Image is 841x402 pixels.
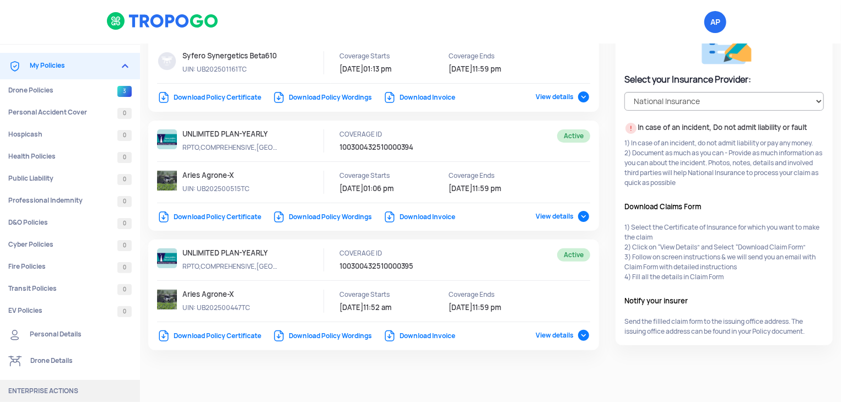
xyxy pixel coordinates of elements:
a: Download Policy Wordings [272,213,372,221]
span: 11:59 pm [472,184,501,193]
img: agronex.png [157,171,177,191]
img: agronex.png [157,290,177,309]
span: 11:52 am [363,303,391,312]
a: Download Policy Certificate [157,93,261,102]
a: Download Policy Certificate [157,213,261,221]
p: 16/9/2025 11:52 am [339,303,439,313]
p: 25/9/2025 01:06 pm [339,184,439,194]
img: ic_nationallogo.png [157,129,177,149]
p: UNLIMITED PLAN-YEARLY [182,248,282,258]
p: Coverage Ends [449,51,548,61]
span: 0 [117,284,132,295]
p: 100300432510000394 [339,143,455,153]
p: COVERAGE ID [339,248,439,258]
a: Download Policy Certificate [157,332,261,340]
span: 0 [117,218,132,229]
span: 0 [117,262,132,273]
span: [DATE] [339,303,363,312]
p: 1) Select the Certificate of Insurance for which you want to make the claim 2) Click on “View Det... [624,222,824,282]
p: Coverage Ends [449,290,548,300]
p: 15/9/2026 11:59 pm [449,303,548,313]
p: 25/9/2026 11:59 pm [449,64,548,74]
span: View details [536,331,590,340]
img: logoHeader.svg [106,12,219,30]
p: 100300432510000395 [339,262,455,271]
span: [DATE] [339,184,363,193]
span: 11:59 pm [472,64,501,74]
span: [DATE] [449,184,472,193]
p: Aries Agrone-X [182,290,282,300]
span: 0 [117,196,132,207]
p: Aries Agrone-X [182,171,282,181]
p: UB202500447TC [182,303,282,313]
h4: Select your Insurance Provider: [624,73,824,86]
span: 0 [117,174,132,185]
span: 11:59 pm [472,303,501,312]
span: 0 [117,240,132,251]
p: Coverage Starts [339,290,439,300]
img: ic_Coverages.svg [8,59,21,73]
img: ic_nationallogo.png [157,248,177,268]
img: ic_Personal%20details.svg [8,328,21,341]
a: Download Invoice [383,332,455,340]
p: In case of an incident, Do not admit liability or fault [624,122,824,135]
span: [DATE] [449,303,472,312]
span: [DATE] [449,64,472,74]
span: Active [557,248,590,262]
span: Active [557,129,590,143]
p: UNLIMITED PLAN-YEARLY [182,129,282,139]
a: Download Policy Wordings [272,93,372,102]
p: COVERAGE ID [339,129,439,139]
img: ic_Drone%20details.svg [8,355,22,368]
p: RPTO,COMPREHENSIVE,TP [182,143,282,153]
p: Send the fillled claim form to the issuing office address. The issuing office address can be foun... [624,317,824,336]
span: Download Claims Form [624,201,793,213]
span: 0 [117,108,132,119]
span: 01:06 pm [363,184,393,193]
p: UB202500515TC [182,184,282,194]
span: 0 [117,152,132,163]
p: RPTO,COMPREHENSIVE,TP [182,262,282,271]
p: Coverage Ends [449,171,548,181]
p: 24/9/2026 11:59 pm [449,184,548,194]
span: AKULA PAVAN KUMAR [704,11,726,33]
img: placeholder_drone.jpg [157,51,177,71]
p: 1) In case of an incident, do not admit liability or pay any money. 2) Document as much as you ca... [624,138,824,188]
p: Syfero Synergetics Beta610 [182,51,282,61]
span: Notify your insurer [624,295,793,307]
p: UB202501161TC [182,64,282,74]
span: View details [536,212,590,221]
a: Download Policy Wordings [272,332,372,340]
img: ic_alert.svg [624,122,638,135]
a: Download Invoice [383,93,455,102]
p: Coverage Starts [339,51,439,61]
span: View details [536,93,590,101]
p: 26/9/2025 01:13 pm [339,64,439,74]
span: 01:13 pm [363,64,391,74]
span: 0 [117,306,132,317]
span: 0 [117,130,132,141]
a: Download Invoice [383,213,455,221]
span: 3 [117,86,132,97]
img: expand_more.png [118,59,132,73]
span: [DATE] [339,64,363,74]
p: Coverage Starts [339,171,439,181]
